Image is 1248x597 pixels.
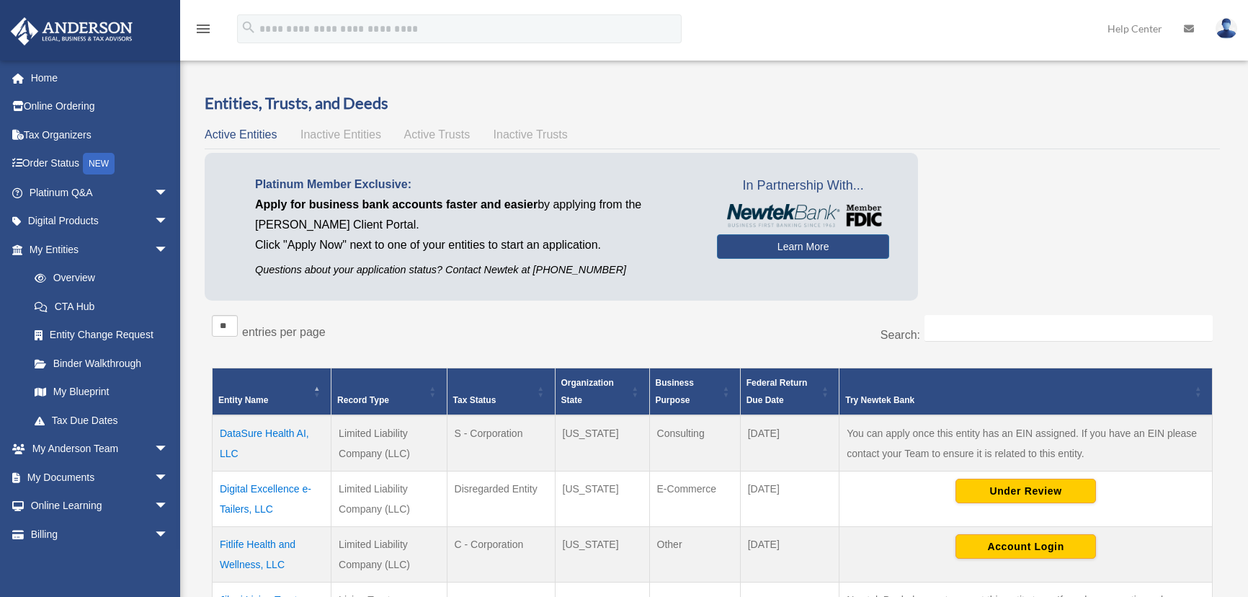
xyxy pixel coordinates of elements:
i: search [241,19,257,35]
label: Search: [881,329,920,341]
td: C - Corporation [447,527,555,583]
td: [DATE] [740,527,839,583]
a: Order StatusNEW [10,149,190,179]
div: Try Newtek Bank [845,392,1190,409]
button: Account Login [955,534,1096,559]
a: CTA Hub [20,292,183,321]
span: In Partnership With... [717,174,889,198]
td: Limited Liability Company (LLC) [331,415,447,472]
td: [US_STATE] [555,527,649,583]
p: Questions about your application status? Contact Newtek at [PHONE_NUMBER] [255,261,695,279]
a: Tax Due Dates [20,406,183,435]
td: Limited Liability Company (LLC) [331,527,447,583]
td: Limited Liability Company (LLC) [331,472,447,527]
a: My Documentsarrow_drop_down [10,463,190,492]
a: Tax Organizers [10,120,190,149]
span: Organization State [561,378,614,405]
th: Entity Name: Activate to invert sorting [213,368,331,416]
td: [US_STATE] [555,415,649,472]
h3: Entities, Trusts, and Deeds [205,92,1220,115]
span: Entity Name [218,395,268,405]
a: Online Learningarrow_drop_down [10,492,190,521]
div: NEW [83,153,115,174]
img: NewtekBankLogoSM.png [724,204,882,227]
span: Active Entities [205,128,277,141]
a: My Anderson Teamarrow_drop_down [10,435,190,464]
a: Binder Walkthrough [20,349,183,378]
p: Platinum Member Exclusive: [255,174,695,195]
span: arrow_drop_down [154,435,183,464]
span: Apply for business bank accounts faster and easier [255,198,538,211]
th: Record Type: Activate to sort [331,368,447,416]
td: Digital Excellence e-Tailers, LLC [213,472,331,527]
td: Other [649,527,740,583]
td: [US_STATE] [555,472,649,527]
span: Inactive Entities [300,128,381,141]
td: S - Corporation [447,415,555,472]
button: Under Review [955,479,1096,503]
span: arrow_drop_down [154,235,183,265]
a: Entity Change Request [20,321,183,350]
span: arrow_drop_down [154,520,183,549]
a: Events Calendar [10,549,190,578]
td: Disregarded Entity [447,472,555,527]
a: Account Login [955,540,1096,552]
img: User Pic [1216,18,1237,39]
span: Inactive Trusts [494,128,568,141]
td: Fitlife Health and Wellness, LLC [213,527,331,583]
td: [DATE] [740,472,839,527]
a: Learn More [717,234,889,259]
a: Online Ordering [10,92,190,121]
span: Active Trusts [404,128,471,141]
p: Click "Apply Now" next to one of your entities to start an application. [255,235,695,255]
span: Record Type [337,395,389,405]
p: by applying from the [PERSON_NAME] Client Portal. [255,195,695,235]
a: My Blueprint [20,378,183,407]
span: Business Purpose [656,378,694,405]
td: E-Commerce [649,472,740,527]
span: arrow_drop_down [154,178,183,208]
a: My Entitiesarrow_drop_down [10,235,183,264]
a: Overview [20,264,176,293]
a: Digital Productsarrow_drop_down [10,207,190,236]
i: menu [195,20,212,37]
span: arrow_drop_down [154,207,183,236]
th: Federal Return Due Date: Activate to sort [740,368,839,416]
span: arrow_drop_down [154,492,183,521]
a: Platinum Q&Aarrow_drop_down [10,178,190,207]
label: entries per page [242,326,326,338]
td: Consulting [649,415,740,472]
td: DataSure Health AI, LLC [213,415,331,472]
img: Anderson Advisors Platinum Portal [6,17,137,45]
th: Business Purpose: Activate to sort [649,368,740,416]
span: Tax Status [453,395,496,405]
th: Try Newtek Bank : Activate to sort [839,368,1213,416]
td: [DATE] [740,415,839,472]
td: You can apply once this entity has an EIN assigned. If you have an EIN please contact your Team t... [839,415,1213,472]
th: Organization State: Activate to sort [555,368,649,416]
span: Federal Return Due Date [746,378,808,405]
a: Billingarrow_drop_down [10,520,190,549]
th: Tax Status: Activate to sort [447,368,555,416]
span: arrow_drop_down [154,463,183,492]
a: menu [195,25,212,37]
a: Home [10,63,190,92]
